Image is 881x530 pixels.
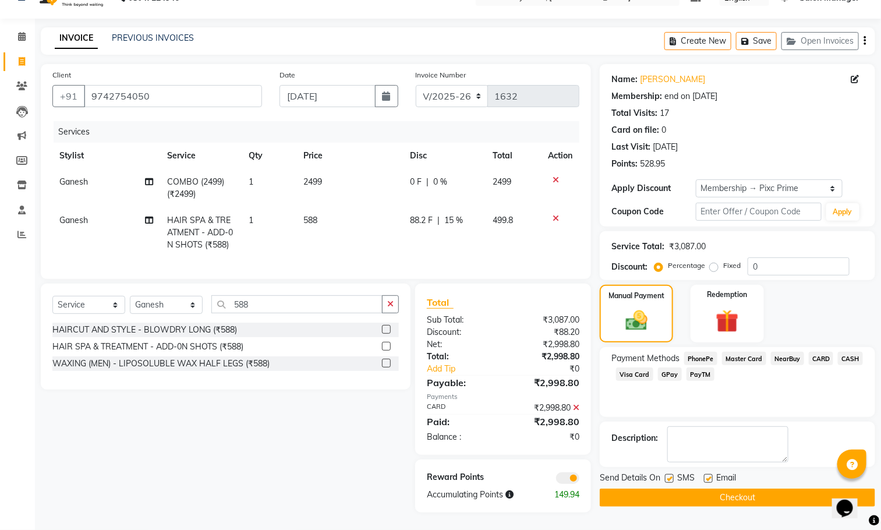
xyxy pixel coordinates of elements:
div: Discount: [611,261,648,273]
span: Ganesh [59,176,88,187]
input: Enter Offer / Coupon Code [696,203,822,221]
span: 15 % [444,214,463,227]
span: PayTM [687,368,714,381]
span: 2499 [303,176,322,187]
div: Accumulating Points [418,489,546,501]
div: CARD [418,402,503,414]
span: 88.2 F [410,214,433,227]
span: COMBO (2499) (₹2499) [167,176,224,199]
span: 1 [249,176,253,187]
label: Client [52,70,71,80]
span: 588 [303,215,317,225]
div: 0 [661,124,666,136]
button: Apply [826,203,859,221]
div: Membership: [611,90,662,103]
span: 0 F [410,176,422,188]
span: | [437,214,440,227]
div: ₹3,087.00 [669,241,706,253]
span: 1 [249,215,253,225]
img: _cash.svg [619,308,654,333]
div: Name: [611,73,638,86]
a: Add Tip [418,363,517,375]
span: Total [427,296,454,309]
div: WAXING (MEN) - LIPOSOLUBLE WAX HALF LEGS (₹588) [52,358,270,370]
div: Services [54,121,588,143]
button: Open Invoices [781,32,859,50]
div: Reward Points [418,471,503,484]
div: Payments [427,392,579,402]
div: Description: [611,432,658,444]
div: 528.95 [640,158,665,170]
input: Search by Name/Mobile/Email/Code [84,85,262,107]
div: Balance : [418,431,503,443]
div: HAIRCUT AND STYLE - BLOWDRY LONG (₹588) [52,324,237,336]
div: Points: [611,158,638,170]
div: Net: [418,338,503,351]
label: Manual Payment [608,291,664,301]
span: 0 % [433,176,447,188]
label: Date [279,70,295,80]
span: 2499 [493,176,511,187]
input: Search or Scan [211,295,383,313]
span: CASH [838,352,863,365]
a: [PERSON_NAME] [640,73,705,86]
span: 499.8 [493,215,513,225]
div: ₹2,998.80 [503,351,588,363]
th: Action [541,143,579,169]
div: Total: [418,351,503,363]
button: +91 [52,85,85,107]
div: ₹0 [503,431,588,443]
th: Stylist [52,143,160,169]
button: Create New [664,32,731,50]
div: ₹2,998.80 [503,402,588,414]
iframe: chat widget [832,483,869,518]
div: ₹2,998.80 [503,338,588,351]
div: Payable: [418,376,503,390]
div: 149.94 [546,489,588,501]
div: 17 [660,107,669,119]
div: end on [DATE] [664,90,717,103]
div: Discount: [418,326,503,338]
div: [DATE] [653,141,678,153]
span: Email [716,472,736,486]
div: ₹0 [518,363,589,375]
label: Percentage [668,260,705,271]
span: PhonePe [684,352,717,365]
th: Qty [242,143,296,169]
th: Price [296,143,403,169]
div: ₹2,998.80 [503,376,588,390]
div: HAIR SPA & TREATMENT - ADD-0N SHOTS (₹588) [52,341,243,353]
th: Service [160,143,242,169]
th: Disc [403,143,486,169]
div: ₹2,998.80 [503,415,588,429]
div: Sub Total: [418,314,503,326]
span: Visa Card [616,368,653,381]
a: PREVIOUS INVOICES [112,33,194,43]
th: Total [486,143,541,169]
div: Service Total: [611,241,664,253]
div: Apply Discount [611,182,695,195]
span: CARD [809,352,834,365]
label: Invoice Number [416,70,466,80]
a: INVOICE [55,28,98,49]
span: GPay [658,368,682,381]
div: Total Visits: [611,107,657,119]
div: Card on file: [611,124,659,136]
label: Redemption [707,289,747,300]
span: HAIR SPA & TREATMENT - ADD-0N SHOTS (₹588) [167,215,233,250]
span: Payment Methods [611,352,680,365]
span: | [426,176,429,188]
div: Last Visit: [611,141,650,153]
img: _gift.svg [709,307,746,335]
span: NearBuy [771,352,804,365]
span: Master Card [722,352,766,365]
button: Save [736,32,777,50]
div: ₹88.20 [503,326,588,338]
button: Checkout [600,489,875,507]
span: Send Details On [600,472,660,486]
div: Coupon Code [611,206,695,218]
span: Ganesh [59,215,88,225]
label: Fixed [723,260,741,271]
span: SMS [677,472,695,486]
div: ₹3,087.00 [503,314,588,326]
